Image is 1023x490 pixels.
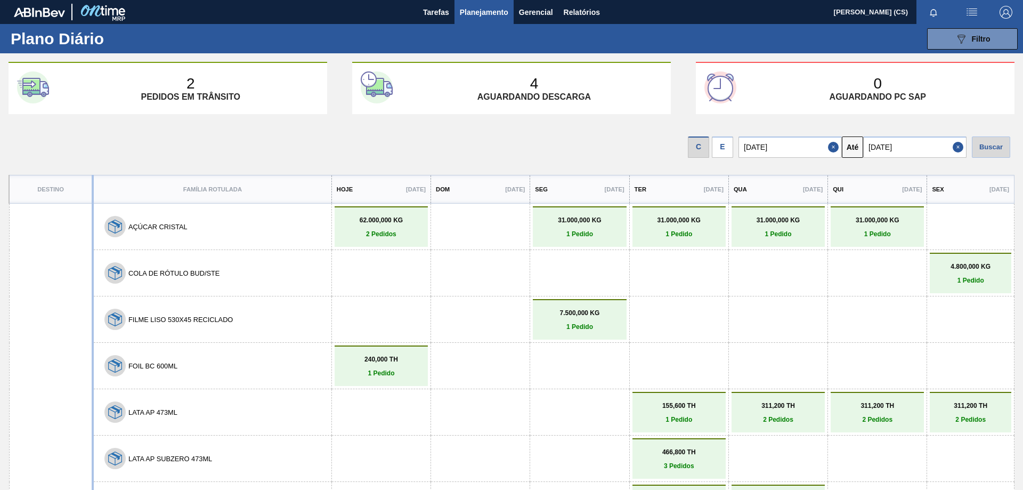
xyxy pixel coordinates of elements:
[927,28,1018,50] button: Filtro
[108,452,122,465] img: 7hKVVNeldsGH5KwE07rPnOGsQy+SHCf9ftlnweef0E1el2YcIeEt5yaNqj+jPq4oMsVpG1vCxiwYEd4SvddTlxqBvEWZPhf52...
[1000,6,1012,19] img: Logout
[833,216,921,238] a: 31.000,000 KG1 Pedido
[738,136,842,158] input: dd/mm/yyyy
[108,220,122,234] img: 7hKVVNeldsGH5KwE07rPnOGsQy+SHCf9ftlnweef0E1el2YcIeEt5yaNqj+jPq4oMsVpG1vCxiwYEd4SvddTlxqBvEWZPhf52...
[635,216,723,224] p: 31.000,000 KG
[972,136,1010,158] div: Buscar
[830,92,926,102] p: Aguardando PC SAP
[535,309,623,331] a: 7.500,000 KG1 Pedido
[833,416,921,423] p: 2 Pedidos
[932,263,1009,284] a: 4.800,000 KG1 Pedido
[734,230,822,238] p: 1 Pedido
[828,136,842,158] button: Close
[734,402,822,423] a: 311,200 TH2 Pedidos
[128,316,233,324] button: FILME LISO 530X45 RECICLADO
[337,356,425,377] a: 240,000 TH1 Pedido
[186,75,195,92] p: 2
[842,136,863,158] button: Até
[108,266,122,280] img: 7hKVVNeldsGH5KwE07rPnOGsQy+SHCf9ftlnweef0E1el2YcIeEt5yaNqj+jPq4oMsVpG1vCxiwYEd4SvddTlxqBvEWZPhf52...
[635,230,723,238] p: 1 Pedido
[535,216,623,238] a: 31.000,000 KG1 Pedido
[519,6,553,19] span: Gerencial
[108,405,122,419] img: 7hKVVNeldsGH5KwE07rPnOGsQy+SHCf9ftlnweef0E1el2YcIeEt5yaNqj+jPq4oMsVpG1vCxiwYEd4SvddTlxqBvEWZPhf52...
[932,186,944,192] p: Sex
[873,75,882,92] p: 0
[833,230,921,238] p: 1 Pedido
[361,71,393,103] img: second-card-icon
[635,402,723,409] p: 155,600 TH
[93,175,331,204] th: Família Rotulada
[916,5,951,20] button: Notificações
[635,416,723,423] p: 1 Pedido
[460,6,508,19] span: Planejamento
[337,186,353,192] p: Hoje
[635,462,723,470] p: 3 Pedidos
[803,186,823,192] p: [DATE]
[833,402,921,409] p: 311,200 TH
[535,186,548,192] p: Seg
[128,455,212,463] button: LATA AP SUBZERO 473ML
[635,448,723,456] p: 466,800 TH
[734,216,822,238] a: 31.000,000 KG1 Pedido
[406,186,426,192] p: [DATE]
[688,136,709,158] div: C
[953,136,967,158] button: Close
[932,402,1009,423] a: 311,200 TH2 Pedidos
[505,186,525,192] p: [DATE]
[337,230,425,238] p: 2 Pedidos
[9,175,93,204] th: Destino
[108,312,122,326] img: 7hKVVNeldsGH5KwE07rPnOGsQy+SHCf9ftlnweef0E1el2YcIeEt5yaNqj+jPq4oMsVpG1vCxiwYEd4SvddTlxqBvEWZPhf52...
[734,186,747,192] p: Qua
[734,416,822,423] p: 2 Pedidos
[337,216,425,224] p: 62.000,000 KG
[688,134,709,158] div: Visão data de Coleta
[535,323,623,331] p: 1 Pedido
[14,7,65,17] img: TNhmsLtSVTkK8tSr43FrP2fwEKptu5GPRR3wAAAABJRU5ErkJggg==
[635,448,723,470] a: 466,800 TH3 Pedidos
[337,216,425,238] a: 62.000,000 KG2 Pedidos
[108,359,122,373] img: 7hKVVNeldsGH5KwE07rPnOGsQy+SHCf9ftlnweef0E1el2YcIeEt5yaNqj+jPq4oMsVpG1vCxiwYEd4SvddTlxqBvEWZPhf52...
[635,402,723,423] a: 155,600 TH1 Pedido
[989,186,1009,192] p: [DATE]
[128,408,177,416] button: LATA AP 473ML
[128,269,220,277] button: COLA DE RÓTULO BUD/STE
[712,134,733,158] div: Visão Data de Entrega
[902,186,922,192] p: [DATE]
[477,92,591,102] p: Aguardando descarga
[423,6,449,19] span: Tarefas
[833,186,843,192] p: Qui
[530,75,539,92] p: 4
[605,186,624,192] p: [DATE]
[564,6,600,19] span: Relatórios
[17,71,49,103] img: first-card-icon
[704,71,736,103] img: third-card-icon
[535,230,623,238] p: 1 Pedido
[635,216,723,238] a: 31.000,000 KG1 Pedido
[11,33,197,45] h1: Plano Diário
[704,186,724,192] p: [DATE]
[833,402,921,423] a: 311,200 TH2 Pedidos
[734,216,822,224] p: 31.000,000 KG
[535,216,623,224] p: 31.000,000 KG
[734,402,822,409] p: 311,200 TH
[932,277,1009,284] p: 1 Pedido
[833,216,921,224] p: 31.000,000 KG
[932,416,1009,423] p: 2 Pedidos
[635,186,646,192] p: Ter
[128,362,177,370] button: FOIL BC 600ML
[141,92,240,102] p: Pedidos em trânsito
[337,356,425,363] p: 240,000 TH
[128,223,188,231] button: AÇÚCAR CRISTAL
[712,136,733,158] div: E
[863,136,967,158] input: dd/mm/yyyy
[932,263,1009,270] p: 4.800,000 KG
[436,186,450,192] p: Dom
[535,309,623,317] p: 7.500,000 KG
[932,402,1009,409] p: 311,200 TH
[337,369,425,377] p: 1 Pedido
[972,35,990,43] span: Filtro
[965,6,978,19] img: userActions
